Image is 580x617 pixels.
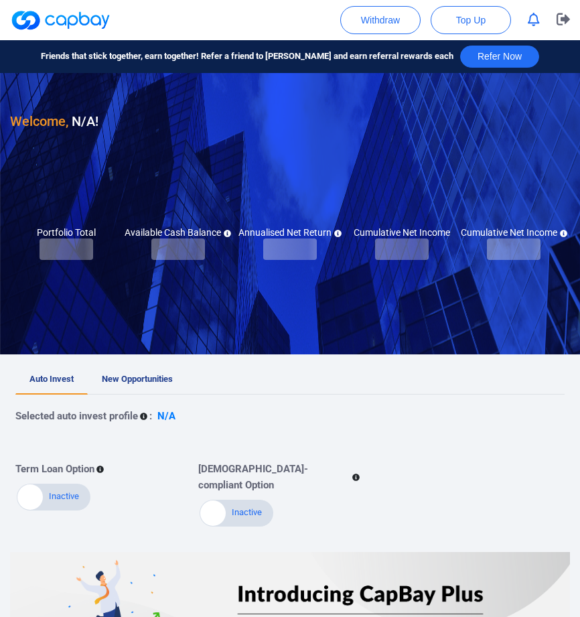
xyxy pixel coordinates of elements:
[238,226,342,238] h5: Annualised Net Return
[460,46,539,68] button: Refer Now
[456,13,486,27] span: Top Up
[37,226,96,238] h5: Portfolio Total
[149,408,152,424] p: :
[125,226,231,238] h5: Available Cash Balance
[29,374,74,384] span: Auto Invest
[102,374,173,384] span: New Opportunities
[461,226,567,238] h5: Cumulative Net Income
[15,461,94,477] p: Term Loan Option
[157,408,175,424] p: N/A
[431,6,511,34] button: Top Up
[10,113,68,129] span: Welcome,
[354,226,450,238] h5: Cumulative Net Income
[10,111,98,132] h3: N/A !
[340,6,421,34] button: Withdraw
[15,408,138,424] p: Selected auto invest profile
[198,461,350,493] p: [DEMOGRAPHIC_DATA]-compliant Option
[41,50,453,64] span: Friends that stick together, earn together! Refer a friend to [PERSON_NAME] and earn referral rew...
